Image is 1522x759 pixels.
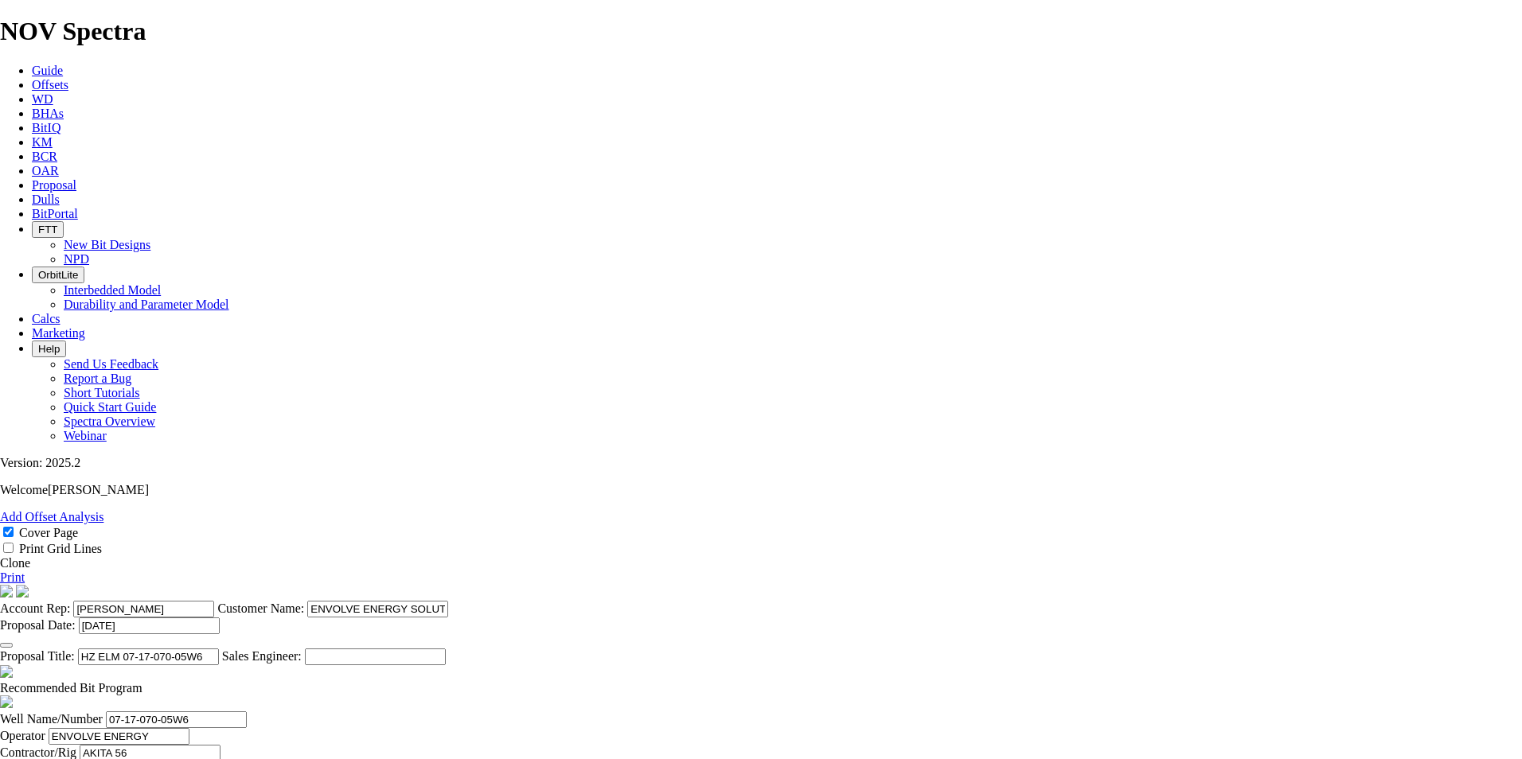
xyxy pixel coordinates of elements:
a: Proposal [32,178,76,192]
a: Quick Start Guide [64,400,156,414]
button: OrbitLite [32,267,84,283]
label: Cover Page [19,526,78,539]
a: Offsets [32,78,68,91]
button: FTT [32,221,64,238]
a: Send Us Feedback [64,357,158,371]
label: Print Grid Lines [19,542,102,555]
a: Calcs [32,312,60,325]
span: [PERSON_NAME] [48,483,149,496]
button: Help [32,341,66,357]
a: KM [32,135,53,149]
a: Marketing [32,326,85,340]
a: Short Tutorials [64,386,140,399]
a: NPD [64,252,89,266]
a: BitIQ [32,121,60,134]
a: Report a Bug [64,372,131,385]
a: New Bit Designs [64,238,150,251]
a: BCR [32,150,57,163]
span: Help [38,343,60,355]
a: Guide [32,64,63,77]
a: Interbedded Model [64,283,161,297]
span: FTT [38,224,57,235]
a: Dulls [32,193,60,206]
label: Sales Engineer: [222,649,302,663]
a: Durability and Parameter Model [64,298,229,311]
a: BitPortal [32,207,78,220]
a: OAR [32,164,59,177]
span: OrbitLite [38,269,78,281]
label: Customer Name: [217,601,304,615]
a: WD [32,92,53,106]
a: Spectra Overview [64,415,155,428]
a: Webinar [64,429,107,442]
img: cover-graphic.e5199e77.png [16,585,29,597]
a: BHAs [32,107,64,120]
